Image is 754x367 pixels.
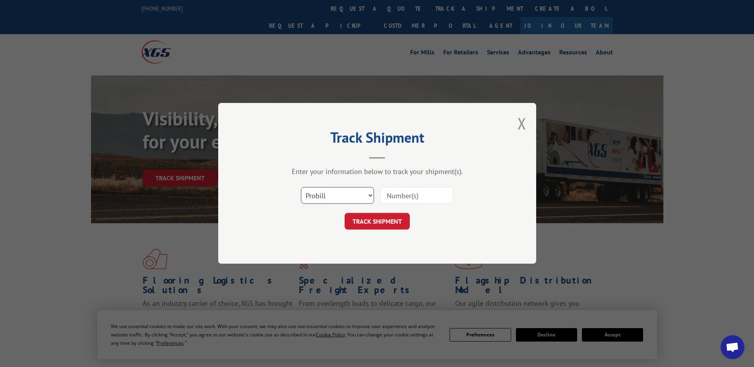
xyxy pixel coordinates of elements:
input: Number(s) [380,187,453,204]
button: Close modal [518,113,526,134]
div: Open chat [721,335,744,359]
button: TRACK SHIPMENT [345,213,410,230]
div: Enter your information below to track your shipment(s). [258,167,496,176]
h2: Track Shipment [258,132,496,147]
